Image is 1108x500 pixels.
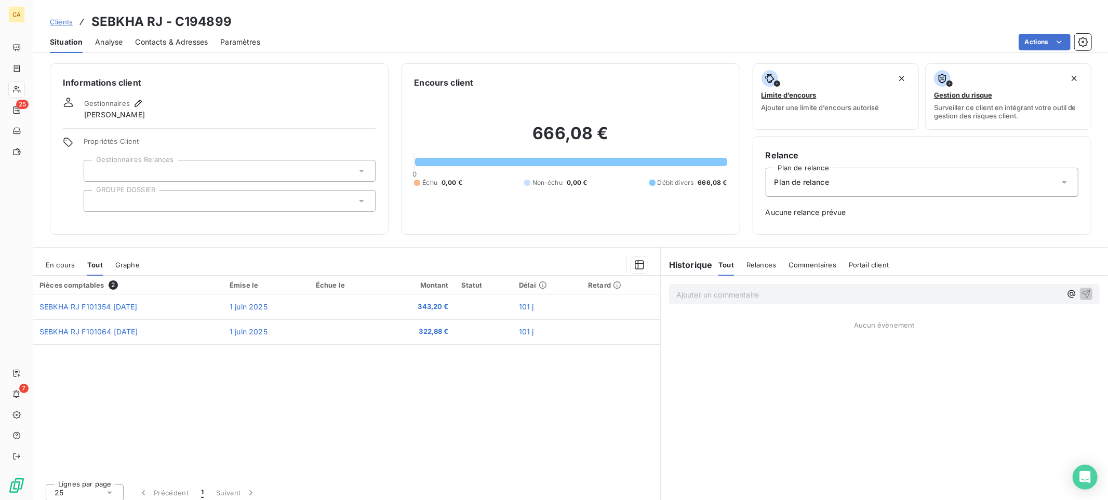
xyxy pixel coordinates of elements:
h6: Informations client [63,76,376,89]
span: 7 [19,384,29,393]
div: Open Intercom Messenger [1073,465,1098,490]
span: Situation [50,37,83,47]
span: Paramètres [220,37,260,47]
span: 343,20 € [387,302,449,312]
span: Aucun évènement [854,321,914,329]
button: Limite d’encoursAjouter une limite d’encours autorisé [753,63,919,130]
span: 1 juin 2025 [230,302,268,311]
span: Relances [746,261,776,269]
span: Surveiller ce client en intégrant votre outil de gestion des risques client. [934,103,1083,120]
span: Gestionnaires [84,99,130,107]
span: Commentaires [789,261,836,269]
span: Graphe [115,261,140,269]
a: Clients [50,17,73,27]
div: Retard [588,281,654,289]
h2: 666,08 € [414,123,727,154]
h6: Relance [766,149,1078,161]
span: 0 [412,170,417,178]
span: 101 j [519,302,534,311]
span: [PERSON_NAME] [84,110,145,120]
span: 2 [109,280,118,290]
span: Aucune relance prévue [766,207,1078,218]
div: Montant [387,281,449,289]
button: Actions [1019,34,1071,50]
span: Clients [50,18,73,26]
span: Ajouter une limite d’encours autorisé [762,103,879,112]
span: 666,08 € [698,178,727,187]
span: 101 j [519,327,534,336]
span: Gestion du risque [934,91,992,99]
span: Propriétés Client [84,137,376,152]
span: En cours [46,261,75,269]
span: Portail client [849,261,889,269]
h6: Historique [661,259,713,271]
div: CA [8,6,25,23]
span: Analyse [95,37,123,47]
span: Débit divers [658,178,694,187]
h6: Encours client [414,76,473,89]
span: SEBKHA RJ F101354 [DATE] [39,302,138,311]
div: Pièces comptables [39,280,217,290]
span: Tout [718,261,734,269]
div: Statut [461,281,506,289]
span: Échu [422,178,437,187]
div: Délai [519,281,576,289]
button: Gestion du risqueSurveiller ce client en intégrant votre outil de gestion des risques client. [925,63,1091,130]
span: 25 [16,100,29,109]
span: Non-échu [532,178,563,187]
span: 1 juin 2025 [230,327,268,336]
span: 0,00 € [567,178,588,187]
div: Émise le [230,281,303,289]
span: Limite d’encours [762,91,817,99]
span: Contacts & Adresses [135,37,208,47]
input: Ajouter une valeur [92,196,101,206]
span: 1 [201,488,204,498]
span: Plan de relance [775,177,829,187]
img: Logo LeanPay [8,477,25,494]
h3: SEBKHA RJ - C194899 [91,12,232,31]
span: SEBKHA RJ F101064 [DATE] [39,327,138,336]
span: 322,88 € [387,327,449,337]
span: 0,00 € [442,178,462,187]
span: 25 [55,488,63,498]
span: Tout [87,261,103,269]
input: Ajouter une valeur [92,166,101,175]
div: Échue le [316,281,375,289]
